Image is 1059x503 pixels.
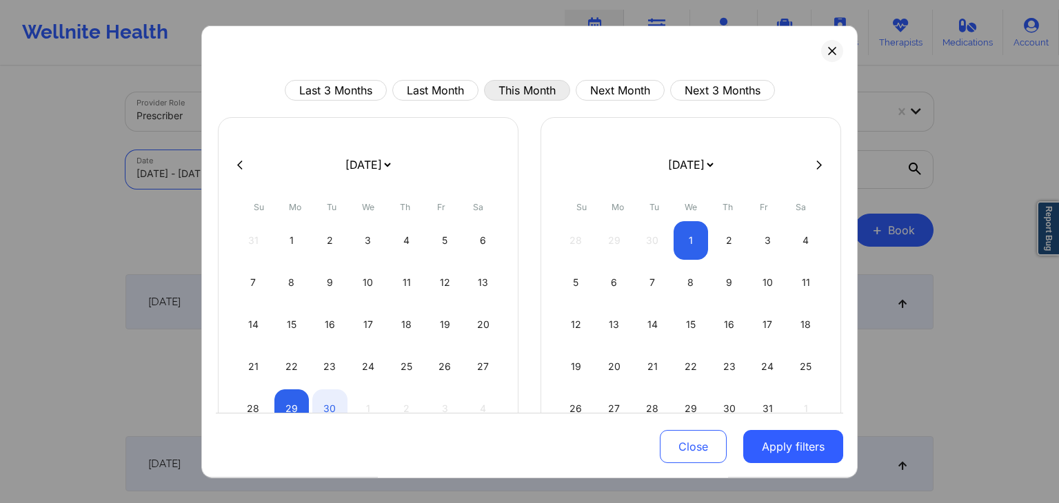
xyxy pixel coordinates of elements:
[674,263,709,302] div: Wed Oct 08 2025
[635,263,670,302] div: Tue Oct 07 2025
[635,389,670,428] div: Tue Oct 28 2025
[427,263,463,302] div: Fri Sep 12 2025
[312,305,347,344] div: Tue Sep 16 2025
[427,305,463,344] div: Fri Sep 19 2025
[576,202,587,212] abbr: Sunday
[760,202,768,212] abbr: Friday
[362,202,374,212] abbr: Wednesday
[274,389,310,428] div: Mon Sep 29 2025
[351,263,386,302] div: Wed Sep 10 2025
[236,263,271,302] div: Sun Sep 07 2025
[274,263,310,302] div: Mon Sep 08 2025
[674,389,709,428] div: Wed Oct 29 2025
[788,347,823,386] div: Sat Oct 25 2025
[327,202,336,212] abbr: Tuesday
[465,221,501,260] div: Sat Sep 06 2025
[558,389,594,428] div: Sun Oct 26 2025
[236,389,271,428] div: Sun Sep 28 2025
[712,221,747,260] div: Thu Oct 02 2025
[796,202,806,212] abbr: Saturday
[437,202,445,212] abbr: Friday
[670,80,775,101] button: Next 3 Months
[236,347,271,386] div: Sun Sep 21 2025
[712,263,747,302] div: Thu Oct 09 2025
[351,305,386,344] div: Wed Sep 17 2025
[312,389,347,428] div: Tue Sep 30 2025
[484,80,570,101] button: This Month
[392,80,478,101] button: Last Month
[649,202,659,212] abbr: Tuesday
[750,389,785,428] div: Fri Oct 31 2025
[274,347,310,386] div: Mon Sep 22 2025
[389,305,424,344] div: Thu Sep 18 2025
[312,221,347,260] div: Tue Sep 02 2025
[389,221,424,260] div: Thu Sep 04 2025
[558,305,594,344] div: Sun Oct 12 2025
[674,347,709,386] div: Wed Oct 22 2025
[788,305,823,344] div: Sat Oct 18 2025
[712,347,747,386] div: Thu Oct 23 2025
[312,263,347,302] div: Tue Sep 09 2025
[750,347,785,386] div: Fri Oct 24 2025
[750,221,785,260] div: Fri Oct 03 2025
[685,202,697,212] abbr: Wednesday
[788,263,823,302] div: Sat Oct 11 2025
[674,221,709,260] div: Wed Oct 01 2025
[465,347,501,386] div: Sat Sep 27 2025
[427,221,463,260] div: Fri Sep 05 2025
[635,347,670,386] div: Tue Oct 21 2025
[465,305,501,344] div: Sat Sep 20 2025
[312,347,347,386] div: Tue Sep 23 2025
[473,202,483,212] abbr: Saturday
[289,202,301,212] abbr: Monday
[351,221,386,260] div: Wed Sep 03 2025
[660,431,727,464] button: Close
[427,347,463,386] div: Fri Sep 26 2025
[558,263,594,302] div: Sun Oct 05 2025
[254,202,264,212] abbr: Sunday
[389,347,424,386] div: Thu Sep 25 2025
[274,305,310,344] div: Mon Sep 15 2025
[712,305,747,344] div: Thu Oct 16 2025
[285,80,387,101] button: Last 3 Months
[236,305,271,344] div: Sun Sep 14 2025
[788,221,823,260] div: Sat Oct 04 2025
[635,305,670,344] div: Tue Oct 14 2025
[576,80,665,101] button: Next Month
[674,305,709,344] div: Wed Oct 15 2025
[750,263,785,302] div: Fri Oct 10 2025
[597,347,632,386] div: Mon Oct 20 2025
[743,431,843,464] button: Apply filters
[723,202,733,212] abbr: Thursday
[351,347,386,386] div: Wed Sep 24 2025
[465,263,501,302] div: Sat Sep 13 2025
[389,263,424,302] div: Thu Sep 11 2025
[750,305,785,344] div: Fri Oct 17 2025
[597,389,632,428] div: Mon Oct 27 2025
[597,263,632,302] div: Mon Oct 06 2025
[400,202,410,212] abbr: Thursday
[612,202,624,212] abbr: Monday
[558,347,594,386] div: Sun Oct 19 2025
[712,389,747,428] div: Thu Oct 30 2025
[274,221,310,260] div: Mon Sep 01 2025
[597,305,632,344] div: Mon Oct 13 2025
